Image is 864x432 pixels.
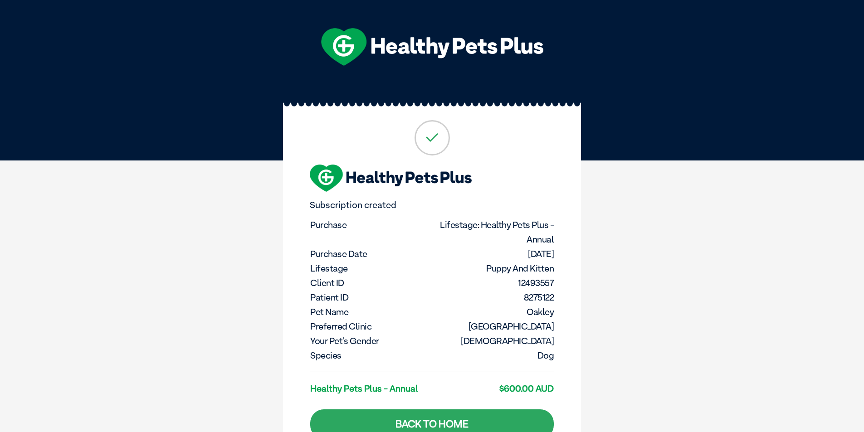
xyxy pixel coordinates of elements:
[433,334,554,348] dd: [DEMOGRAPHIC_DATA]
[310,165,472,192] img: hpp-logo
[310,200,554,210] p: Subscription created
[310,261,431,276] dt: Lifestage
[310,290,431,305] dt: Patient ID
[433,247,554,261] dd: [DATE]
[310,218,431,232] dt: Purchase
[433,348,554,363] dd: Dog
[433,218,554,247] dd: Lifestage: Healthy Pets Plus - Annual
[310,276,431,290] dt: Client ID
[433,305,554,319] dd: Oakley
[433,261,554,276] dd: Puppy and Kitten
[321,28,543,66] img: hpp-logo-landscape-green-white.png
[310,348,431,363] dt: Species
[310,247,431,261] dt: Purchase Date
[433,381,554,396] dd: $600.00 AUD
[433,290,554,305] dd: 8275122
[310,334,431,348] dt: Your pet's gender
[433,319,554,334] dd: [GEOGRAPHIC_DATA]
[433,276,554,290] dd: 12493557
[310,319,431,334] dt: Preferred Clinic
[310,381,431,396] dt: Healthy Pets Plus - Annual
[310,305,431,319] dt: Pet Name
